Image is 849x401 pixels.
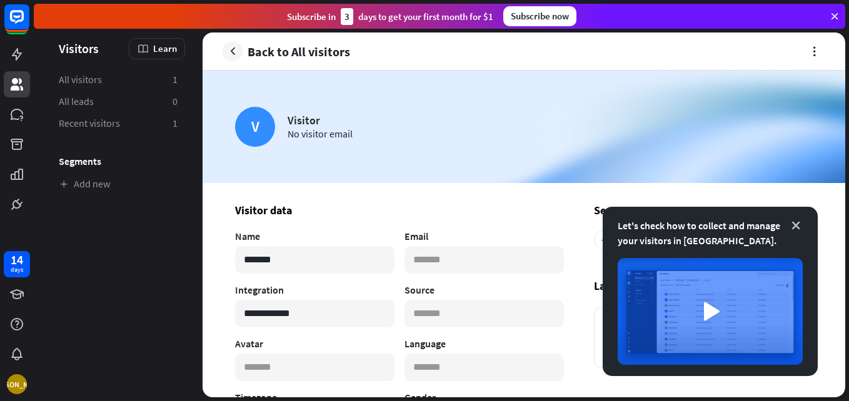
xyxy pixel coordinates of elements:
div: 14 [11,254,23,265]
a: All visitors 1 [51,69,185,90]
div: Subscribe now [503,6,576,26]
div: Let's check how to collect and manage your visitors in [GEOGRAPHIC_DATA]. [618,218,803,248]
a: Back to All visitors [223,41,350,61]
div: Subscribe in days to get your first month for $1 [287,8,493,25]
h3: Segments [594,203,813,217]
span: Visitors [59,41,99,56]
span: Recent visitors [59,117,120,130]
a: 14 days [4,251,30,277]
h3: Segments [51,155,185,167]
img: Orange background [203,71,845,183]
span: Back to All visitors [248,44,350,59]
a: V Visitor [DATE] 6:38 PM No visitor message [594,307,813,368]
aside: 1 [173,73,178,86]
h4: Avatar [235,337,394,350]
div: Visitor [288,113,353,127]
h3: Visitor data [235,203,564,217]
h4: Language [404,337,564,350]
h4: Email [404,230,564,242]
span: All leads [59,95,94,108]
div: V [235,107,275,147]
h4: Integration [235,284,394,296]
h4: Source [404,284,564,296]
h3: Last chats [594,275,813,297]
div: + Add to segment [594,230,678,250]
div: [PERSON_NAME] [7,374,27,394]
aside: 0 [173,95,178,108]
span: Learn [153,42,177,54]
h4: Name [235,230,394,242]
button: Open LiveChat chat widget [10,5,48,42]
div: 3 [341,8,353,25]
div: days [11,265,23,274]
a: Recent visitors 1 [51,113,185,134]
img: image [618,258,803,365]
aside: 1 [173,117,178,130]
div: No visitor email [288,127,353,140]
a: All leads 0 [51,91,185,112]
a: Add new [51,174,185,194]
span: All visitors [59,73,102,86]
